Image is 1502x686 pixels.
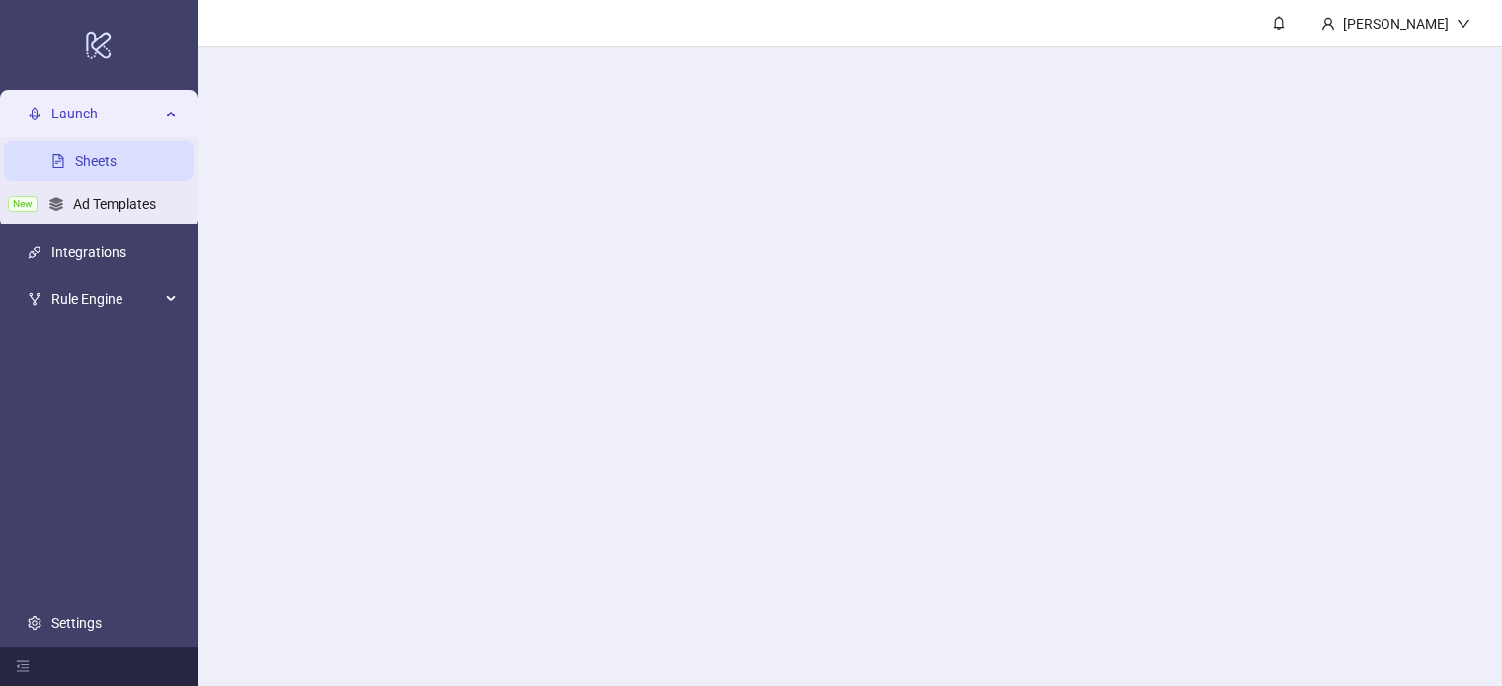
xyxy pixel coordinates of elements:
a: Sheets [75,153,117,169]
span: user [1321,17,1335,31]
a: Settings [51,615,102,631]
span: bell [1272,16,1286,30]
span: Rule Engine [51,279,160,319]
span: menu-fold [16,659,30,673]
span: rocket [28,107,41,120]
a: Integrations [51,244,126,260]
span: fork [28,292,41,306]
span: down [1457,17,1470,31]
div: [PERSON_NAME] [1335,13,1457,35]
span: Launch [51,94,160,133]
a: Ad Templates [73,196,156,212]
